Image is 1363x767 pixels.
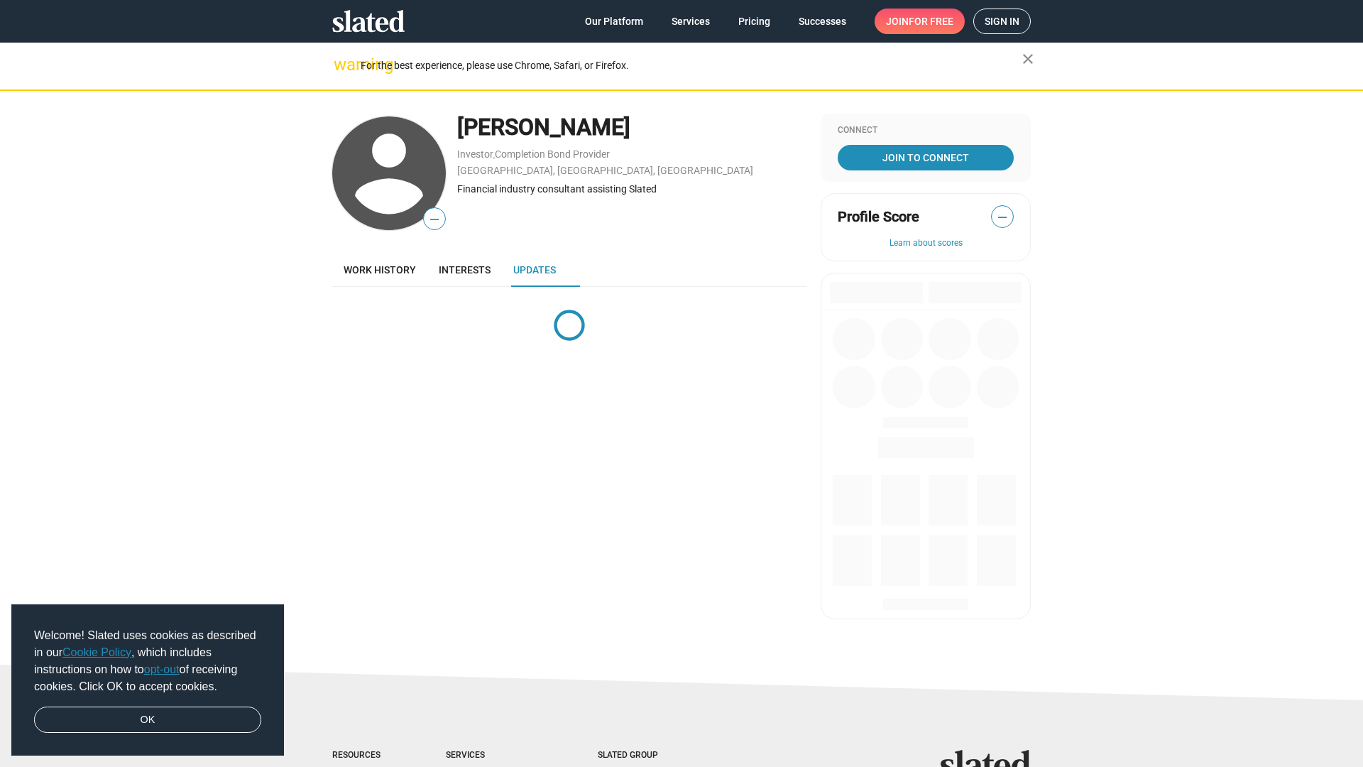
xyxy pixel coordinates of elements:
a: Sign in [973,9,1031,34]
a: dismiss cookie message [34,707,261,734]
a: opt-out [144,663,180,675]
span: Profile Score [838,207,919,227]
span: — [424,210,445,229]
a: Join To Connect [838,145,1014,170]
span: Join To Connect [841,145,1011,170]
span: Sign in [985,9,1019,33]
div: cookieconsent [11,604,284,756]
span: , [493,151,495,159]
a: Successes [787,9,858,34]
span: Pricing [738,9,770,34]
a: Completion Bond Provider [495,148,610,160]
mat-icon: warning [334,56,351,73]
span: Updates [513,264,556,276]
div: For the best experience, please use Chrome, Safari, or Firefox. [361,56,1022,75]
span: Successes [799,9,846,34]
span: Welcome! Slated uses cookies as described in our , which includes instructions on how to of recei... [34,627,261,695]
span: Work history [344,264,416,276]
a: Investor [457,148,493,160]
span: — [992,208,1013,227]
a: Interests [427,253,502,287]
a: Updates [502,253,567,287]
a: Cookie Policy [62,646,131,658]
div: Services [446,750,541,761]
button: Learn about scores [838,238,1014,249]
div: Resources [332,750,389,761]
div: Financial industry consultant assisting Slated [457,183,806,196]
a: [GEOGRAPHIC_DATA], [GEOGRAPHIC_DATA], [GEOGRAPHIC_DATA] [457,165,753,176]
a: Services [660,9,721,34]
a: Our Platform [574,9,655,34]
a: Pricing [727,9,782,34]
span: Interests [439,264,491,276]
div: Slated Group [598,750,694,761]
mat-icon: close [1019,50,1036,67]
a: Joinfor free [875,9,965,34]
span: Join [886,9,953,34]
span: Services [672,9,710,34]
a: Work history [332,253,427,287]
span: Our Platform [585,9,643,34]
div: [PERSON_NAME] [457,112,806,143]
span: for free [909,9,953,34]
div: Connect [838,125,1014,136]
